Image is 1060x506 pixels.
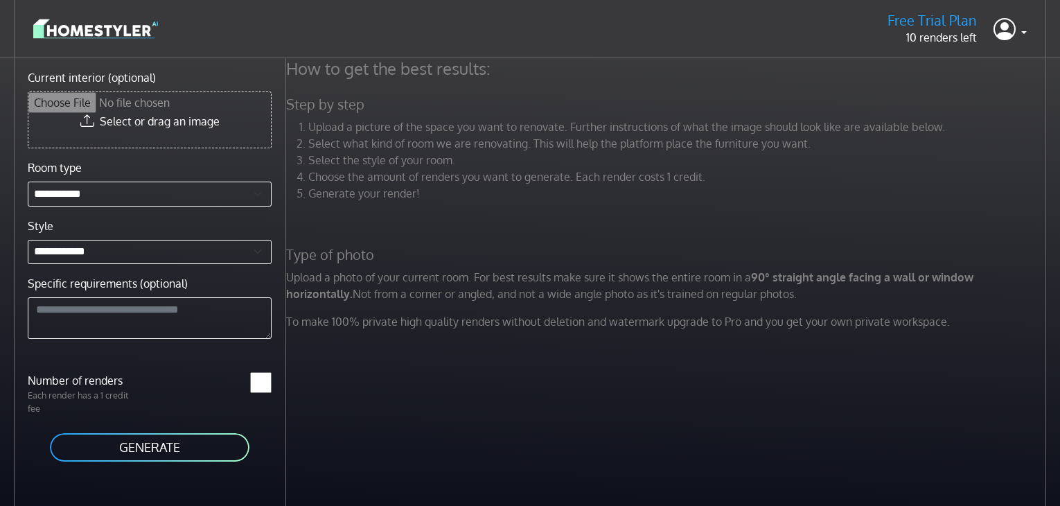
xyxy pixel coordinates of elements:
[308,168,1050,185] li: Choose the amount of renders you want to generate. Each render costs 1 credit.
[28,275,188,292] label: Specific requirements (optional)
[278,246,1058,263] h5: Type of photo
[887,29,977,46] p: 10 renders left
[19,389,150,415] p: Each render has a 1 credit fee
[19,372,150,389] label: Number of renders
[308,185,1050,202] li: Generate your render!
[308,152,1050,168] li: Select the style of your room.
[33,17,158,41] img: logo-3de290ba35641baa71223ecac5eacb59cb85b4c7fdf211dc9aaecaaee71ea2f8.svg
[278,96,1058,113] h5: Step by step
[308,135,1050,152] li: Select what kind of room we are renovating. This will help the platform place the furniture you w...
[278,269,1058,302] p: Upload a photo of your current room. For best results make sure it shows the entire room in a Not...
[278,313,1058,330] p: To make 100% private high quality renders without deletion and watermark upgrade to Pro and you g...
[278,58,1058,79] h4: How to get the best results:
[48,432,251,463] button: GENERATE
[308,119,1050,135] li: Upload a picture of the space you want to renovate. Further instructions of what the image should...
[28,218,53,234] label: Style
[28,69,156,86] label: Current interior (optional)
[28,159,82,176] label: Room type
[887,12,977,29] h5: Free Trial Plan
